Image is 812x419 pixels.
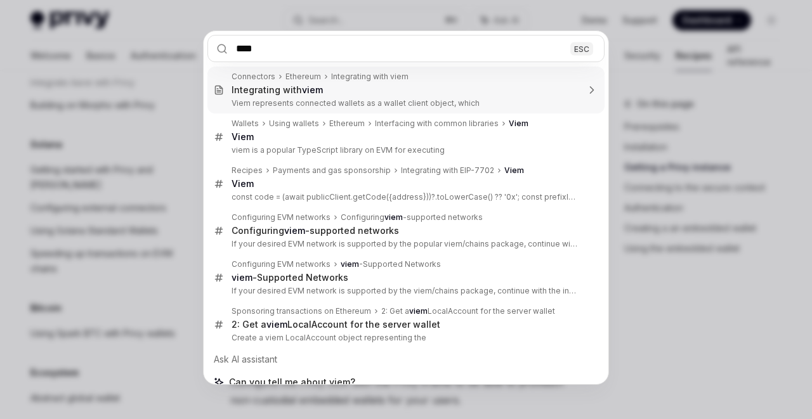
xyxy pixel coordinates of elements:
[232,178,254,189] b: Viem
[232,119,259,129] div: Wallets
[401,165,494,176] div: Integrating with EIP-7702
[384,212,403,222] b: viem
[409,306,428,316] b: viem
[232,239,578,249] p: If your desired EVM network is supported by the popular viem/chains package, continue with the
[232,306,371,316] div: Sponsoring transactions on Ethereum
[232,165,263,176] div: Recipes
[509,119,528,128] b: Viem
[232,319,440,330] div: 2: Get a LocalAccount for the server wallet
[232,84,323,96] div: Integrating with
[381,306,555,316] div: 2: Get a LocalAccount for the server wallet
[232,72,275,82] div: Connectors
[232,286,578,296] p: If your desired EVM network is supported by the viem/chains package, continue with the instructions
[570,42,593,55] div: ESC
[232,192,578,202] p: const code = (await publicClient.getCode({address}))?.toLowerCase() ?? '0x'; const prefixIndex = co
[285,72,321,82] div: Ethereum
[232,333,578,343] p: Create a viem LocalAccount object representing the
[266,319,287,330] b: viem
[232,259,331,269] div: Configuring EVM networks
[273,165,391,176] div: Payments and gas sponsorship
[284,225,305,236] b: viem
[232,225,399,236] div: Configuring -supported networks
[504,165,524,175] b: Viem
[302,84,323,95] b: viem
[229,376,355,389] span: Can you tell me about viem?
[232,212,331,222] div: Configuring EVM networks
[341,259,359,269] b: viem
[232,98,578,108] p: Viem represents connected wallets as a wallet client object, which
[341,212,483,222] div: Configuring -supported networks
[331,72,409,82] div: Integrating with viem
[207,348,605,371] div: Ask AI assistant
[232,131,254,142] b: Viem
[232,272,348,283] div: -Supported Networks
[232,272,252,283] b: viem
[269,119,319,129] div: Using wallets
[232,145,578,155] p: viem is a popular TypeScript library on EVM for executing
[329,119,365,129] div: Ethereum
[341,259,441,269] div: -Supported Networks
[375,119,499,129] div: Interfacing with common libraries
